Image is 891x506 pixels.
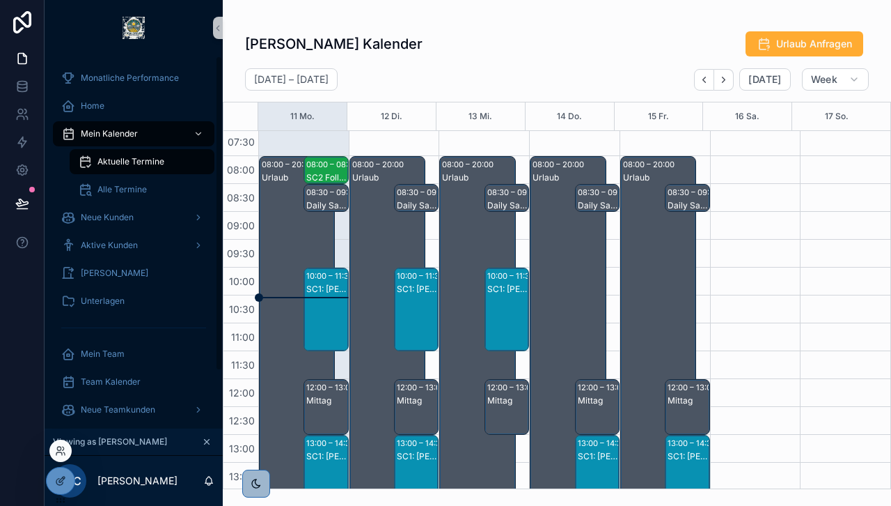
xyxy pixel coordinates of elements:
a: Home [53,93,214,118]
div: 08:00 – 20:00 [623,158,678,171]
div: Urlaub [623,172,695,183]
span: 11:00 [228,331,258,343]
div: 12:00 – 13:00Mittag [485,380,528,434]
div: 08:00 – 20:00 [262,158,317,171]
div: 12:00 – 13:00 [397,381,449,394]
a: Neue Teamkunden [53,397,214,422]
div: scrollable content [45,56,223,429]
a: Mein Team [53,342,214,367]
span: 12:00 [226,387,258,399]
span: [DATE] [748,73,781,86]
div: 08:30 – 09:00Daily Sales per Hub [665,185,709,211]
div: Daily Sales per Hub [668,200,708,211]
h2: [DATE] – [DATE] [254,72,329,86]
button: 12 Di. [381,102,402,130]
div: Mittag [578,395,618,406]
div: Mittag [306,395,347,406]
span: 08:30 [223,192,258,204]
span: Home [81,100,104,112]
span: Team Kalender [81,376,141,388]
div: SC1: [PERSON_NAME] [FLEX] [306,451,347,462]
button: 15 Fr. [648,102,669,130]
div: Mittag [487,395,528,406]
div: Urlaub [262,172,333,183]
span: 10:30 [226,303,258,315]
div: 08:30 – 09:00Daily Sales per Hub [395,185,438,211]
div: SC1: [PERSON_NAME] [306,284,347,295]
div: 12:00 – 13:00Mittag [304,380,347,434]
div: 08:00 – 20:00 [533,158,588,171]
div: Daily Sales per Hub [397,200,437,211]
span: 07:30 [224,136,258,148]
span: Neue Kunden [81,212,134,223]
div: 12:00 – 13:00 [578,381,630,394]
div: 10:00 – 11:30 [306,269,357,283]
div: Urlaub [352,172,424,183]
a: Mein Kalender [53,121,214,146]
span: 09:30 [223,247,258,259]
span: Alle Termine [97,184,147,195]
img: App logo [123,17,145,39]
div: Daily Sales per Hub [578,200,618,211]
span: 12:30 [226,415,258,427]
a: [PERSON_NAME] [53,261,214,286]
a: Unterlagen [53,289,214,314]
div: SC1: [PERSON_NAME] [397,451,437,462]
div: 10:00 – 11:30SC1: [PERSON_NAME] [485,268,528,351]
button: 17 So. [825,102,849,130]
span: 13:30 [226,470,258,482]
span: Urlaub Anfragen [776,37,852,51]
span: Neue Teamkunden [81,404,155,415]
div: 12:00 – 13:00Mittag [665,380,709,434]
div: SC2 Follow Up: [PERSON_NAME] [306,172,347,183]
div: SC1: [PERSON_NAME] [487,284,528,295]
span: Aktuelle Termine [97,156,164,167]
button: 16 Sa. [735,102,759,130]
button: [DATE] [739,68,790,91]
div: 13 Mi. [468,102,492,130]
div: 08:00 – 20:00 [442,158,497,171]
a: Monatliche Performance [53,66,214,91]
div: 10:00 – 11:30SC1: [PERSON_NAME] [304,268,347,351]
span: 09:00 [223,220,258,231]
div: 08:30 – 09:00 [487,185,542,199]
div: 08:00 – 08:30 [306,158,361,171]
span: Mein Team [81,348,125,360]
div: 08:30 – 09:00Daily Sales per Hub [304,185,347,211]
a: Aktive Kunden [53,233,214,258]
a: Neue Kunden [53,205,214,230]
span: Viewing as [PERSON_NAME] [53,436,167,447]
button: Urlaub Anfragen [746,31,863,56]
span: 10:00 [226,275,258,287]
div: 08:30 – 09:00 [668,185,723,199]
div: Daily Sales per Hub [487,200,528,211]
div: 08:30 – 09:00 [306,185,361,199]
div: Urlaub [533,172,604,183]
button: 14 Do. [557,102,582,130]
div: 08:00 – 20:00 [352,158,407,171]
a: Aktuelle Termine [70,149,214,174]
div: 08:30 – 09:00Daily Sales per Hub [485,185,528,211]
div: 13:00 – 14:30 [578,436,630,450]
span: 08:00 [223,164,258,176]
div: 13:00 – 14:30 [668,436,720,450]
span: Mein Kalender [81,128,138,139]
div: 13:00 – 14:30 [397,436,449,450]
div: 12:00 – 13:00Mittag [395,380,438,434]
span: 13:00 [226,443,258,454]
span: Week [811,73,837,86]
button: 11 Mo. [290,102,315,130]
a: Team Kalender [53,369,214,394]
h1: [PERSON_NAME] Kalender [245,34,423,54]
span: Aktive Kunden [81,240,138,251]
div: 10:00 – 11:30SC1: [PERSON_NAME] [395,268,438,351]
div: 12:00 – 13:00Mittag [576,380,619,434]
div: 12:00 – 13:00 [668,381,720,394]
div: 12:00 – 13:00 [306,381,358,394]
div: 10:00 – 11:30 [487,269,538,283]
